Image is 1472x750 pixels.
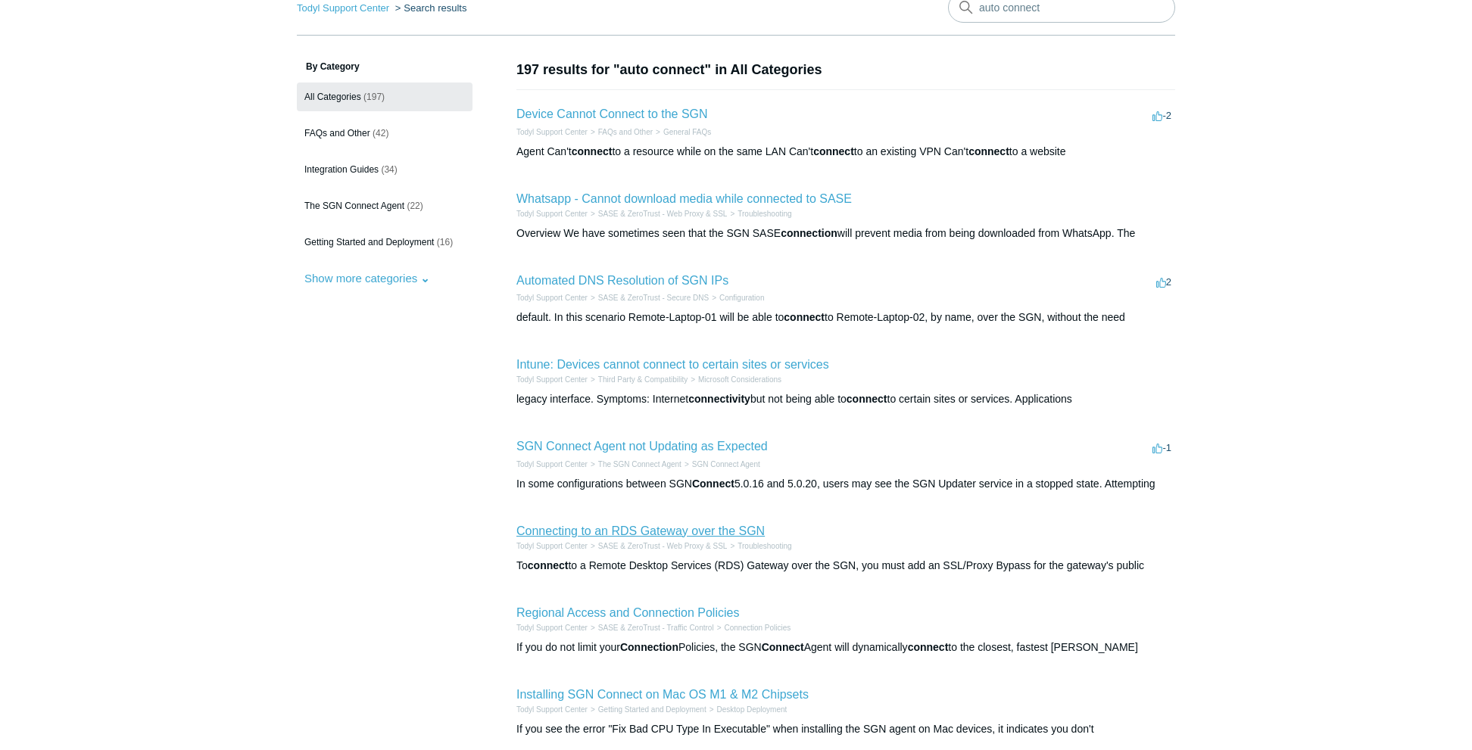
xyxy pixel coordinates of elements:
li: Microsoft Considerations [688,374,781,385]
a: Automated DNS Resolution of SGN IPs [516,274,728,287]
span: Getting Started and Deployment [304,237,434,247]
span: (197) [363,92,385,102]
li: FAQs and Other [588,126,653,138]
a: Todyl Support Center [516,542,588,550]
em: connect [847,393,887,405]
em: Connection [620,641,678,653]
div: legacy interface. Symptoms: Internet but not being able to to certain sites or services. Applicat... [516,391,1175,407]
a: The SGN Connect Agent (22) [297,191,472,220]
li: SASE & ZeroTrust - Secure DNS [588,292,709,303]
span: -1 [1152,442,1171,453]
a: SGN Connect Agent [692,460,760,468]
em: connect [528,559,569,571]
em: connect [813,145,854,157]
em: Connect [762,641,804,653]
span: The SGN Connect Agent [304,201,404,211]
li: SASE & ZeroTrust - Web Proxy & SSL [588,208,727,219]
span: (22) [407,201,423,211]
a: Device Cannot Connect to the SGN [516,107,708,120]
em: connectivity [688,393,750,405]
a: Whatsapp - Cannot download media while connected to SASE [516,192,852,205]
div: If you see the error "Fix Bad CPU Type In Executable" when installing the SGN agent on Mac device... [516,721,1175,737]
a: Configuration [719,294,764,302]
button: Show more categories [297,264,438,292]
a: Todyl Support Center [297,2,389,14]
div: default. In this scenario Remote-Laptop-01 will be able to to Remote-Laptop-02, by name, over the... [516,310,1175,325]
a: Todyl Support Center [516,705,588,714]
a: Todyl Support Center [516,460,588,468]
li: Third Party & Compatibility [588,374,688,385]
li: Troubleshooting [727,208,791,219]
li: Desktop Deployment [706,704,787,715]
a: SASE & ZeroTrust - Web Proxy & SSL [598,210,728,218]
a: General FAQs [663,128,711,136]
a: Getting Started and Deployment (16) [297,228,472,257]
li: Todyl Support Center [516,126,588,138]
a: Todyl Support Center [516,624,588,632]
span: (34) [381,164,397,175]
div: If you do not limit your Policies, the SGN Agent will dynamically to the closest, fastest [PERSON... [516,640,1175,655]
li: Todyl Support Center [516,292,588,303]
span: FAQs and Other [304,128,370,138]
li: Todyl Support Center [516,622,588,633]
li: Search results [392,2,467,14]
li: Todyl Support Center [516,208,588,219]
a: SGN Connect Agent not Updating as Expected [516,440,768,453]
li: Todyl Support Center [516,459,588,470]
a: Regional Access and Connection Policies [516,606,739,619]
li: Connection Policies [714,622,791,633]
a: Microsoft Considerations [698,375,781,384]
a: Todyl Support Center [516,375,588,384]
li: SGN Connect Agent [681,459,760,470]
a: All Categories (197) [297,82,472,111]
a: Todyl Support Center [516,128,588,136]
div: Overview We have sometimes seen that the SGN SASE will prevent media from being downloaded from W... [516,226,1175,241]
span: (16) [437,237,453,247]
a: Desktop Deployment [717,705,787,714]
a: Connection Policies [724,624,791,632]
div: Agent Can't to a resource while on the same LAN Can't to an existing VPN Can't to a website [516,144,1175,160]
span: 2 [1156,276,1171,288]
li: Todyl Support Center [297,2,392,14]
li: Todyl Support Center [516,540,588,552]
span: All Categories [304,92,361,102]
span: -2 [1152,110,1171,121]
a: Troubleshooting [738,210,791,218]
a: Connecting to an RDS Gateway over the SGN [516,524,765,537]
a: FAQs and Other (42) [297,119,472,148]
a: Installing SGN Connect on Mac OS M1 & M2 Chipsets [516,688,809,701]
a: FAQs and Other [598,128,653,136]
li: Troubleshooting [727,540,791,552]
em: connect [968,145,1009,157]
li: The SGN Connect Agent [588,459,681,470]
a: Getting Started and Deployment [598,705,706,714]
span: Integration Guides [304,164,379,175]
a: SASE & ZeroTrust - Traffic Control [598,624,714,632]
li: General FAQs [653,126,711,138]
li: Todyl Support Center [516,704,588,715]
em: connect [784,311,825,323]
a: SASE & ZeroTrust - Secure DNS [598,294,709,302]
a: SASE & ZeroTrust - Web Proxy & SSL [598,542,728,550]
a: Troubleshooting [738,542,791,550]
a: Todyl Support Center [516,210,588,218]
a: Integration Guides (34) [297,155,472,184]
li: Configuration [709,292,764,303]
em: connect [908,641,949,653]
em: connection [781,227,837,239]
h3: By Category [297,60,472,73]
li: Getting Started and Deployment [588,704,706,715]
a: Third Party & Compatibility [598,375,688,384]
div: To to a Remote Desktop Services (RDS) Gateway over the SGN, you must add an SSL/Proxy Bypass for ... [516,558,1175,574]
a: Todyl Support Center [516,294,588,302]
li: Todyl Support Center [516,374,588,385]
li: SASE & ZeroTrust - Traffic Control [588,622,714,633]
span: (42) [373,128,388,138]
h1: 197 results for "auto connect" in All Categories [516,60,1175,80]
a: The SGN Connect Agent [598,460,681,468]
em: connect [572,145,613,157]
li: SASE & ZeroTrust - Web Proxy & SSL [588,540,727,552]
em: Connect [692,478,734,490]
a: Intune: Devices cannot connect to certain sites or services [516,358,829,371]
div: In some configurations between SGN 5.0.16 and 5.0.20, users may see the SGN Updater service in a ... [516,476,1175,492]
